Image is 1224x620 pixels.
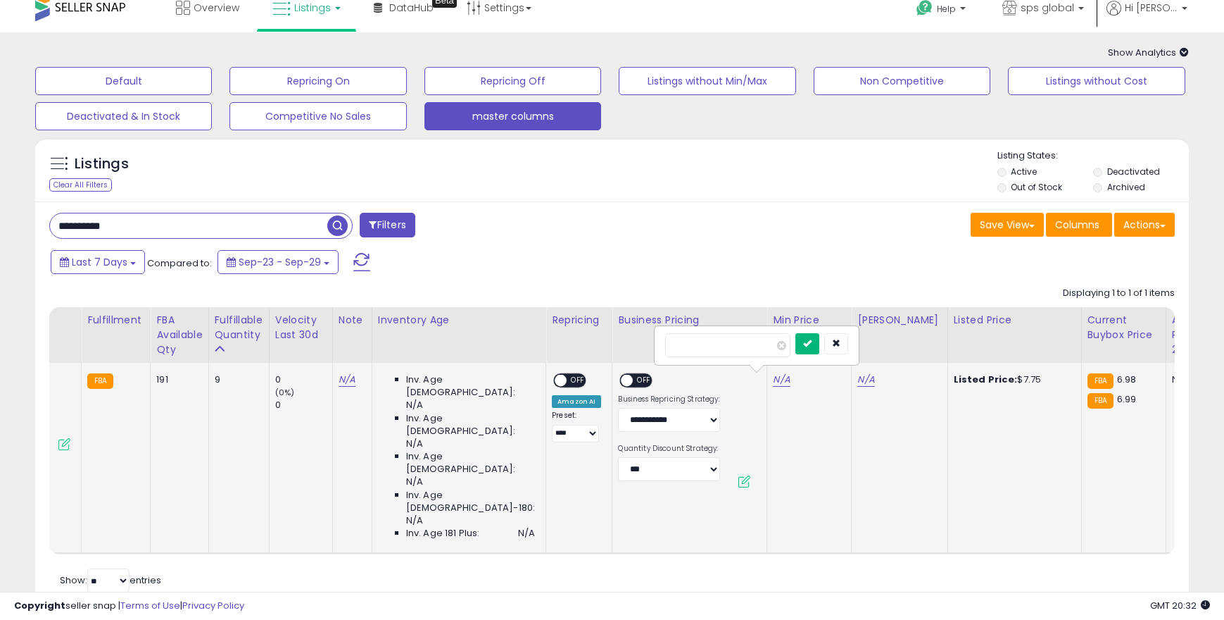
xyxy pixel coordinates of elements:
[147,256,212,270] span: Compared to:
[857,313,941,328] div: [PERSON_NAME]
[406,527,480,540] span: Inv. Age 181 Plus:
[275,313,327,342] div: Velocity Last 30d
[1011,166,1037,178] label: Active
[294,1,331,15] span: Listings
[215,373,258,386] div: 9
[1106,1,1187,32] a: Hi [PERSON_NAME]
[1117,392,1137,406] span: 6.99
[1125,1,1178,15] span: Hi [PERSON_NAME]
[997,149,1189,163] p: Listing States:
[618,395,720,404] label: Business Repricing Strategy:
[857,373,874,387] a: N/A
[239,255,321,269] span: Sep-23 - Sep-29
[51,250,145,274] button: Last 7 Days
[1172,373,1218,386] div: N/A
[619,67,795,95] button: Listings without Min/Max
[229,102,406,130] button: Competitive No Sales
[954,373,1018,386] b: Listed Price:
[72,255,127,269] span: Last 7 Days
[215,313,263,342] div: Fulfillable Quantity
[217,250,339,274] button: Sep-23 - Sep-29
[618,444,720,454] label: Quantity Discount Strategy:
[814,67,990,95] button: Non Competitive
[971,213,1044,237] button: Save View
[1087,373,1113,389] small: FBA
[360,213,415,237] button: Filters
[424,102,601,130] button: master columns
[275,399,332,411] div: 0
[275,373,332,386] div: 0
[35,102,212,130] button: Deactivated & In Stock
[424,67,601,95] button: Repricing Off
[182,599,244,612] a: Privacy Policy
[1114,213,1175,237] button: Actions
[1150,599,1210,612] span: 2025-10-7 20:32 GMT
[35,67,212,95] button: Default
[406,514,423,527] span: N/A
[120,599,180,612] a: Terms of Use
[633,375,656,387] span: OFF
[339,373,355,387] a: N/A
[339,313,366,328] div: Note
[194,1,239,15] span: Overview
[406,489,535,514] span: Inv. Age [DEMOGRAPHIC_DATA]-180:
[49,178,112,192] div: Clear All Filters
[275,387,295,398] small: (0%)
[618,313,761,328] div: Business Pricing
[87,313,144,328] div: Fulfillment
[567,375,589,387] span: OFF
[75,154,129,174] h5: Listings
[378,313,540,328] div: Inventory Age
[406,373,535,399] span: Inv. Age [DEMOGRAPHIC_DATA]:
[87,373,113,389] small: FBA
[1087,313,1160,342] div: Current Buybox Price
[773,373,790,387] a: N/A
[937,3,956,15] span: Help
[773,313,845,328] div: Min Price
[1108,46,1189,59] span: Show Analytics
[1021,1,1074,15] span: sps global
[1008,67,1185,95] button: Listings without Cost
[14,599,65,612] strong: Copyright
[156,373,197,386] div: 191
[406,438,423,450] span: N/A
[389,1,434,15] span: DataHub
[1172,313,1223,357] div: Avg Win Price 24h.
[954,373,1071,386] div: $7.75
[1107,181,1145,193] label: Archived
[518,527,535,540] span: N/A
[14,600,244,613] div: seller snap | |
[1046,213,1112,237] button: Columns
[1055,218,1099,232] span: Columns
[229,67,406,95] button: Repricing On
[406,450,535,476] span: Inv. Age [DEMOGRAPHIC_DATA]:
[1063,287,1175,300] div: Displaying 1 to 1 of 1 items
[954,313,1075,328] div: Listed Price
[406,476,423,488] span: N/A
[60,573,161,587] span: Show: entries
[1107,166,1160,178] label: Deactivated
[552,313,606,328] div: Repricing
[1011,181,1062,193] label: Out of Stock
[552,411,601,442] div: Preset:
[156,313,202,357] div: FBA Available Qty
[1087,393,1113,409] small: FBA
[406,412,535,438] span: Inv. Age [DEMOGRAPHIC_DATA]:
[1117,373,1137,386] span: 6.98
[552,395,601,408] div: Amazon AI
[406,399,423,411] span: N/A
